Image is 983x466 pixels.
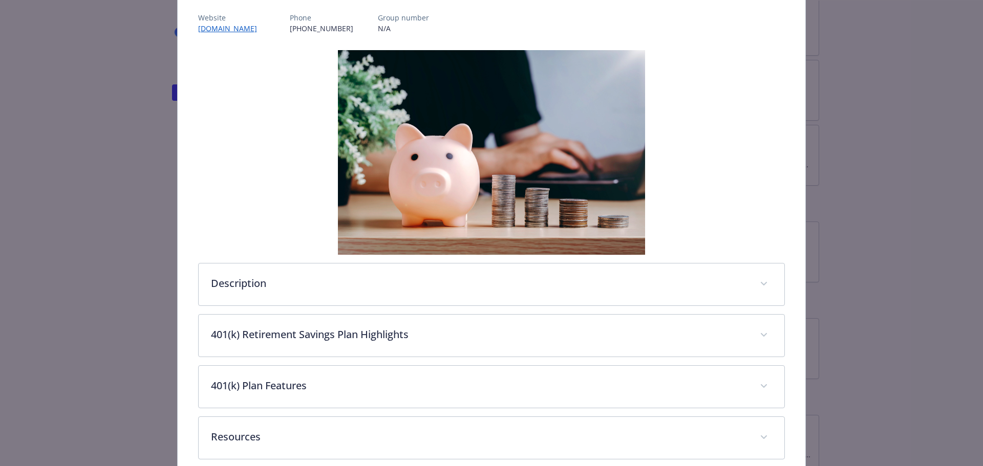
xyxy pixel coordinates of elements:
[199,315,785,357] div: 401(k) Retirement Savings Plan Highlights
[199,263,785,305] div: Description
[211,378,748,393] p: 401(k) Plan Features
[290,12,353,23] p: Phone
[378,23,429,34] p: N/A
[198,24,265,33] a: [DOMAIN_NAME]
[211,276,748,291] p: Description
[338,50,645,255] img: banner
[211,429,748,445] p: Resources
[199,366,785,408] div: 401(k) Plan Features
[290,23,353,34] p: [PHONE_NUMBER]
[198,12,265,23] p: Website
[211,327,748,342] p: 401(k) Retirement Savings Plan Highlights
[378,12,429,23] p: Group number
[199,417,785,459] div: Resources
